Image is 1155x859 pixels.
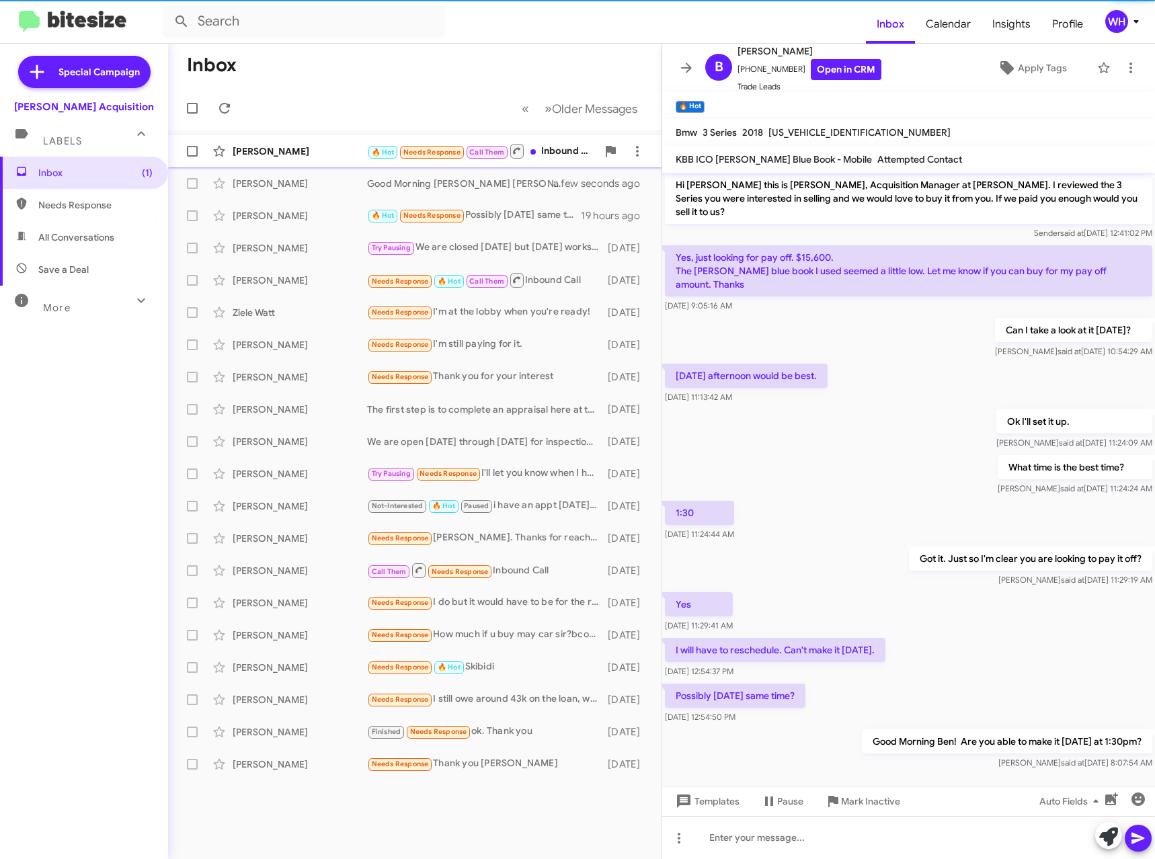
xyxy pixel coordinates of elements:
[703,126,737,138] span: 3 Series
[469,277,504,286] span: Call Them
[372,308,429,317] span: Needs Response
[438,663,461,671] span: 🔥 Hot
[866,5,915,44] a: Inbox
[738,80,881,93] span: Trade Leads
[367,304,605,320] div: I'm at the lobby when you're ready!
[814,789,911,813] button: Mark Inactive
[367,435,605,448] div: We are open [DATE] through [DATE] for inspections from 8am til 3pm and Saturdays til 1pm. Let me ...
[982,5,1041,44] span: Insights
[403,211,461,220] span: Needs Response
[367,337,605,352] div: I'm still paying for it.
[372,630,429,639] span: Needs Response
[432,501,455,510] span: 🔥 Hot
[676,101,705,113] small: 🔥 Hot
[662,789,750,813] button: Templates
[43,135,82,147] span: Labels
[522,100,529,117] span: «
[233,693,367,706] div: [PERSON_NAME]
[372,372,429,381] span: Needs Response
[372,567,407,576] span: Call Them
[1034,228,1152,238] span: Sender [DATE] 12:41:02 PM
[665,364,828,388] p: [DATE] afternoon would be best.
[233,209,367,222] div: [PERSON_NAME]
[1060,483,1084,493] span: said at
[738,43,881,59] span: [PERSON_NAME]
[367,466,605,481] div: I'll let you know when I have time to come by
[514,95,537,122] button: Previous
[367,208,581,223] div: Possibly [DATE] same time?
[1061,575,1084,585] span: said at
[605,467,651,481] div: [DATE]
[665,638,885,662] p: I will have to reschedule. Can't make it [DATE].
[1029,789,1115,813] button: Auto Fields
[742,126,763,138] span: 2018
[233,758,367,771] div: [PERSON_NAME]
[536,95,645,122] button: Next
[665,173,1152,224] p: Hi [PERSON_NAME] this is [PERSON_NAME], Acquisition Manager at [PERSON_NAME]. I reviewed the 3 Se...
[777,789,803,813] span: Pause
[367,627,605,643] div: How much if u buy may car sir?bcoz post it already in market place,I open my car price is 35k sir.
[665,300,732,311] span: [DATE] 9:05:16 AM
[605,758,651,771] div: [DATE]
[1018,56,1067,80] span: Apply Tags
[233,725,367,739] div: [PERSON_NAME]
[738,59,881,80] span: [PHONE_NUMBER]
[715,56,723,78] span: B
[432,567,489,576] span: Needs Response
[233,177,367,190] div: [PERSON_NAME]
[469,148,504,157] span: Call Them
[605,693,651,706] div: [DATE]
[996,409,1152,434] p: Ok I'll set it up.
[750,789,814,813] button: Pause
[233,467,367,481] div: [PERSON_NAME]
[163,5,445,38] input: Search
[1061,758,1084,768] span: said at
[38,166,153,179] span: Inbox
[581,209,651,222] div: 19 hours ago
[372,469,411,478] span: Try Pausing
[420,469,477,478] span: Needs Response
[605,274,651,287] div: [DATE]
[233,661,367,674] div: [PERSON_NAME]
[665,620,733,630] span: [DATE] 11:29:41 AM
[665,712,735,722] span: [DATE] 12:54:50 PM
[14,100,154,114] div: [PERSON_NAME] Acquisition
[605,564,651,577] div: [DATE]
[998,575,1152,585] span: [PERSON_NAME] [DATE] 11:29:19 AM
[995,318,1152,342] p: Can I take a look at it [DATE]?
[58,65,140,79] span: Special Campaign
[673,789,740,813] span: Templates
[367,659,605,675] div: Skibidi
[973,56,1090,80] button: Apply Tags
[605,403,651,416] div: [DATE]
[1094,10,1140,33] button: WH
[38,263,89,276] span: Save a Deal
[1059,438,1082,448] span: said at
[915,5,982,44] a: Calendar
[367,756,605,772] div: Thank you [PERSON_NAME]
[367,240,605,255] div: We are closed [DATE] but [DATE] works. Are you looking to just sell it or trade it in?
[38,231,114,244] span: All Conversations
[665,592,733,616] p: Yes
[605,241,651,255] div: [DATE]
[233,628,367,642] div: [PERSON_NAME]
[367,403,605,416] div: The first step is to complete an appraisal here at the dealership. Once we complete an inspection...
[665,245,1152,296] p: Yes, just looking for pay off. $15,600. The [PERSON_NAME] blue book I used seemed a little low. L...
[410,727,467,736] span: Needs Response
[1058,346,1081,356] span: said at
[464,501,489,510] span: Paused
[233,435,367,448] div: [PERSON_NAME]
[998,455,1152,479] p: What time is the best time?
[998,483,1152,493] span: [PERSON_NAME] [DATE] 11:24:24 AM
[841,789,900,813] span: Mark Inactive
[438,277,461,286] span: 🔥 Hot
[367,498,605,514] div: i have an appt [DATE][DATE]8AM once that's done i'm free - as well as already on property
[605,499,651,513] div: [DATE]
[605,435,651,448] div: [DATE]
[605,628,651,642] div: [DATE]
[367,595,605,610] div: I do but it would have to be for the right price
[367,530,605,546] div: [PERSON_NAME]. Thanks for reaching out. I'm currently working with someone on a private sale, but...
[877,153,962,165] span: Attempted Contact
